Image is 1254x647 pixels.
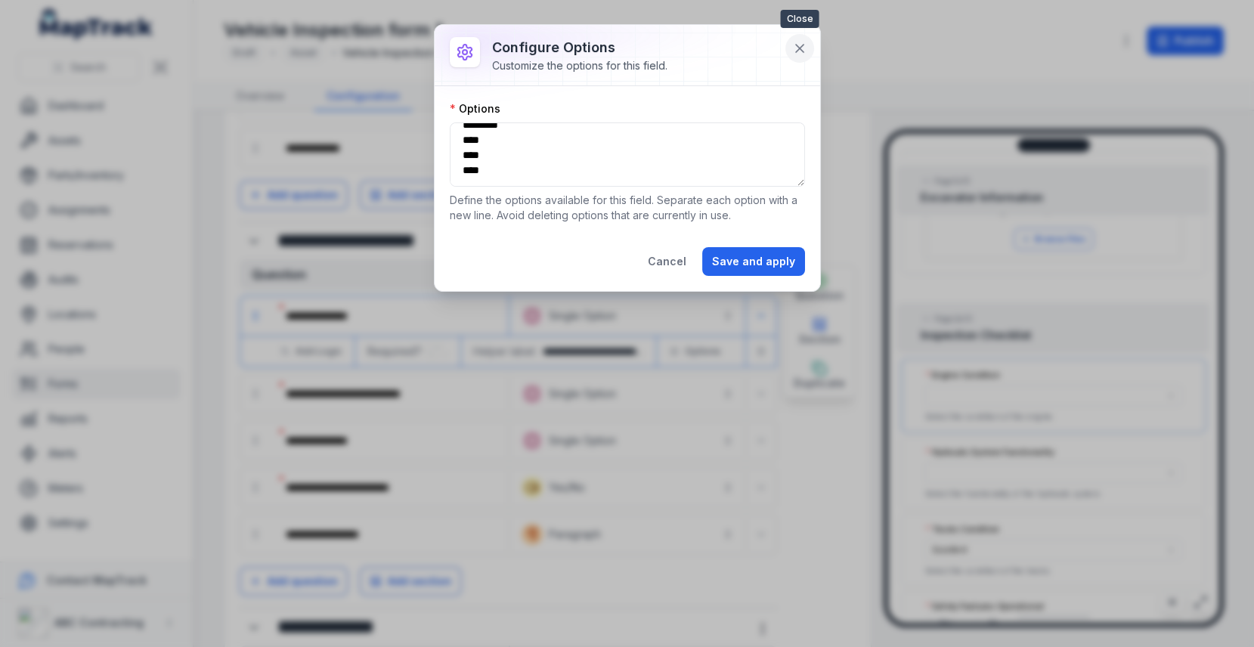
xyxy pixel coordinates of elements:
div: Customize the options for this field. [492,58,667,73]
button: Save and apply [702,247,805,276]
p: Define the options available for this field. Separate each option with a new line. Avoid deleting... [450,193,805,223]
span: Close [781,10,819,28]
button: Cancel [638,247,696,276]
label: Options [450,101,500,116]
h3: Configure options [492,37,667,58]
textarea: :r26r:-form-item-label [450,122,806,187]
